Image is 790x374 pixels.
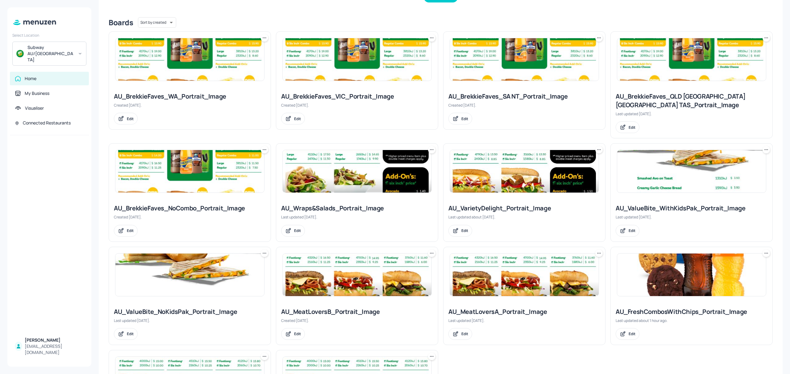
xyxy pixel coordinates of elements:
[27,44,74,63] div: Subway AU/[GEOGRAPHIC_DATA]
[629,331,635,336] div: Edit
[16,50,24,57] img: avatar
[114,307,266,316] div: AU_ValueBite_NoKidsPak_Portrait_Image
[114,318,266,323] div: Last updated [DATE].
[114,204,266,213] div: AU_BrekkieFaves_NoCombo_Portrait_Image
[461,116,468,121] div: Edit
[617,38,766,81] img: 2025-08-13-1755054394657w114v442v9r.jpeg
[25,75,36,82] div: Home
[617,254,766,296] img: 2025-10-13-1760397505047kwwmurm5izi.jpeg
[138,16,176,29] div: Sort by created
[12,33,86,38] div: Select Location
[294,228,301,233] div: Edit
[109,18,133,27] div: Boards
[281,103,433,108] div: Created [DATE].
[448,307,600,316] div: AU_MeatLoversA_Portrait_Image
[450,38,599,81] img: 2025-08-13-1755054394657w114v442v9r.jpeg
[281,318,433,323] div: Created [DATE].
[114,103,266,108] div: Created [DATE].
[127,228,134,233] div: Edit
[616,307,767,316] div: AU_FreshCombosWithChips_Portrait_Image
[25,105,44,111] div: Visualiser
[114,214,266,220] div: Created [DATE].
[616,92,767,109] div: AU_BrekkieFaves_QLD [GEOGRAPHIC_DATA] [GEOGRAPHIC_DATA] TAS_Portrait_Image
[616,204,767,213] div: AU_ValueBite_WithKidsPak_Portrait_Image
[281,204,433,213] div: AU_Wraps&Salads_Portrait_Image
[617,150,766,193] img: 2025-09-25-17587588937729nioi1xyxp.jpeg
[450,150,599,193] img: 2025-08-26-17561808980876tg3enf18bp.jpeg
[127,116,134,121] div: Edit
[448,92,600,101] div: AU_BrekkieFaves_SA NT_Portrait_Image
[616,111,767,116] div: Last updated [DATE].
[114,92,266,101] div: AU_BrekkieFaves_WA_Portrait_Image
[461,228,468,233] div: Edit
[616,214,767,220] div: Last updated [DATE].
[448,103,600,108] div: Created [DATE].
[25,90,49,96] div: My Business
[629,228,635,233] div: Edit
[283,254,431,296] img: 2025-07-18-1752818564986w6yhk3vjx2.jpeg
[25,343,84,356] div: [EMAIL_ADDRESS][DOMAIN_NAME]
[127,331,134,336] div: Edit
[283,38,431,81] img: 2025-08-13-1755054394657w114v442v9r.jpeg
[115,150,264,193] img: 2025-07-18-1752815679372ijvt6mkeq1.jpeg
[461,331,468,336] div: Edit
[294,331,301,336] div: Edit
[281,307,433,316] div: AU_MeatLoversB_Portrait_Image
[629,125,635,130] div: Edit
[448,318,600,323] div: Last updated [DATE].
[25,337,84,343] div: [PERSON_NAME]
[448,204,600,213] div: AU_VarietyDelight_Portrait_Image
[115,254,264,296] img: 2025-07-18-17528193516553b39uzvwtff.jpeg
[23,120,71,126] div: Connected Restaurants
[115,38,264,81] img: 2025-08-13-1755054394657w114v442v9r.jpeg
[281,92,433,101] div: AU_BrekkieFaves_VIC_Portrait_Image
[448,214,600,220] div: Last updated about [DATE].
[294,116,301,121] div: Edit
[283,150,431,193] img: 2025-07-21-175305784259452h8b2m9a37.jpeg
[450,254,599,296] img: 2025-07-18-1752818564986w6yhk3vjx2.jpeg
[281,214,433,220] div: Last updated [DATE].
[616,318,767,323] div: Last updated about 1 hour ago.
